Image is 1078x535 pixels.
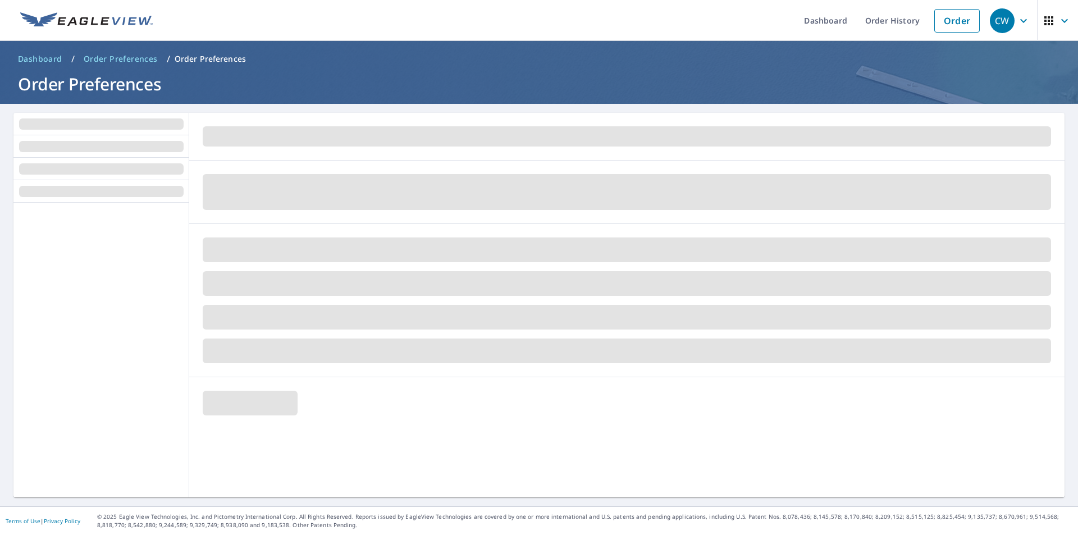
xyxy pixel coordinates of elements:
[167,52,170,66] li: /
[13,72,1065,95] h1: Order Preferences
[84,53,158,65] span: Order Preferences
[13,50,1065,68] nav: breadcrumb
[97,513,1072,529] p: © 2025 Eagle View Technologies, Inc. and Pictometry International Corp. All Rights Reserved. Repo...
[990,8,1015,33] div: CW
[6,518,80,524] p: |
[18,53,62,65] span: Dashboard
[20,12,153,29] img: EV Logo
[13,50,67,68] a: Dashboard
[6,517,40,525] a: Terms of Use
[71,52,75,66] li: /
[44,517,80,525] a: Privacy Policy
[175,53,246,65] p: Order Preferences
[79,50,162,68] a: Order Preferences
[13,113,189,203] div: tab-list
[934,9,980,33] a: Order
